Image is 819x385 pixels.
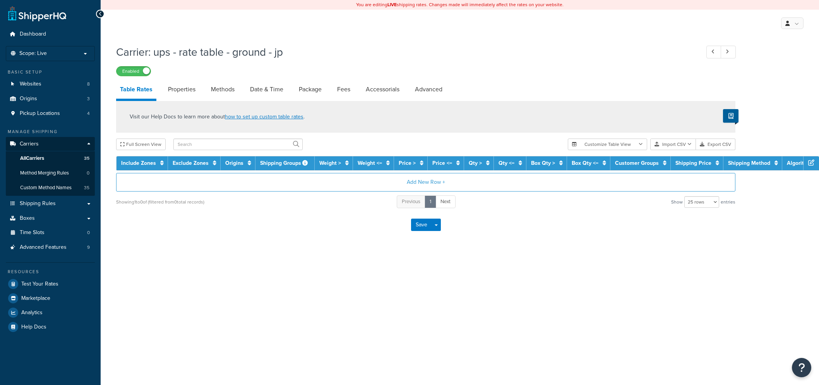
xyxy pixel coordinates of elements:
[723,109,738,123] button: Show Help Docs
[6,181,95,195] li: Custom Method Names
[87,110,90,117] span: 4
[173,139,303,150] input: Search
[295,80,326,99] a: Package
[615,159,659,167] a: Customer Groups
[721,46,736,58] a: Next Record
[6,69,95,75] div: Basic Setup
[116,197,204,207] div: Showing 1 to 0 of (filtered from 0 total records)
[116,139,166,150] button: Full Screen View
[782,156,817,170] th: Algorithm
[432,159,452,167] a: Price <=
[706,46,721,58] a: Previous Record
[87,170,89,176] span: 0
[20,200,56,207] span: Shipping Rules
[173,159,209,167] a: Exclude Zones
[721,197,735,207] span: entries
[6,277,95,291] a: Test Your Rates
[411,219,432,231] button: Save
[6,226,95,240] li: Time Slots
[87,229,90,236] span: 0
[121,159,156,167] a: Include Zones
[6,77,95,91] li: Websites
[6,106,95,121] li: Pickup Locations
[6,306,95,320] a: Analytics
[20,81,41,87] span: Websites
[20,141,39,147] span: Carriers
[225,159,243,167] a: Origins
[207,80,238,99] a: Methods
[6,128,95,135] div: Manage Shipping
[696,139,735,150] button: Export CSV
[87,81,90,87] span: 8
[20,96,37,102] span: Origins
[6,92,95,106] a: Origins3
[21,324,46,330] span: Help Docs
[21,310,43,316] span: Analytics
[671,197,683,207] span: Show
[6,151,95,166] a: AllCarriers35
[6,27,95,41] a: Dashboard
[21,295,50,302] span: Marketplace
[6,106,95,121] a: Pickup Locations4
[425,195,436,208] a: 1
[117,67,151,76] label: Enabled
[116,44,692,60] h1: Carrier: ups - rate table - ground - jp
[20,244,67,251] span: Advanced Features
[792,358,811,377] button: Open Resource Center
[675,159,711,167] a: Shipping Price
[6,269,95,275] div: Resources
[6,92,95,106] li: Origins
[6,226,95,240] a: Time Slots0
[728,159,770,167] a: Shipping Method
[387,1,397,8] b: LIVE
[333,80,354,99] a: Fees
[20,31,46,38] span: Dashboard
[20,170,69,176] span: Method Merging Rules
[20,155,44,162] span: All Carriers
[399,159,416,167] a: Price >
[435,195,456,208] a: Next
[20,229,45,236] span: Time Slots
[319,159,341,167] a: Weight >
[402,198,420,205] span: Previous
[164,80,199,99] a: Properties
[6,197,95,211] a: Shipping Rules
[531,159,555,167] a: Box Qty >
[397,195,425,208] a: Previous
[568,139,647,150] button: Customize Table View
[6,77,95,91] a: Websites8
[6,166,95,180] a: Method Merging Rules0
[411,80,446,99] a: Advanced
[84,185,89,191] span: 35
[84,155,89,162] span: 35
[20,110,60,117] span: Pickup Locations
[246,80,287,99] a: Date & Time
[116,80,156,101] a: Table Rates
[130,113,305,121] p: Visit our Help Docs to learn more about .
[6,137,95,196] li: Carriers
[87,244,90,251] span: 9
[6,240,95,255] a: Advanced Features9
[6,320,95,334] a: Help Docs
[572,159,598,167] a: Box Qty <=
[87,96,90,102] span: 3
[6,291,95,305] a: Marketplace
[255,156,315,170] th: Shipping Groups
[6,166,95,180] li: Method Merging Rules
[650,139,696,150] button: Import CSV
[20,215,35,222] span: Boxes
[440,198,451,205] span: Next
[358,159,382,167] a: Weight <=
[6,211,95,226] a: Boxes
[469,159,482,167] a: Qty >
[6,137,95,151] a: Carriers
[116,173,735,192] button: Add New Row +
[362,80,403,99] a: Accessorials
